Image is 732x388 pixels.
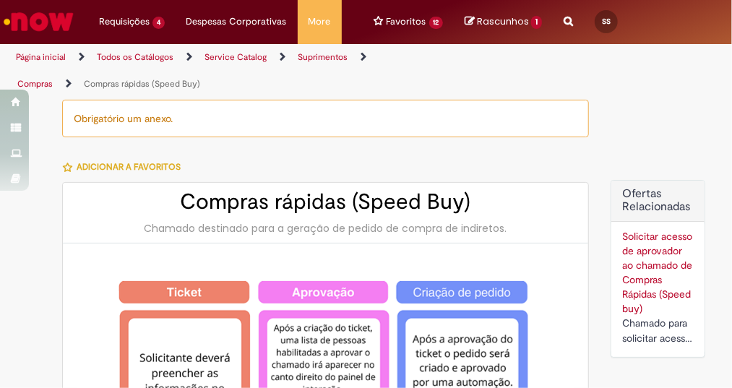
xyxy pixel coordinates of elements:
a: Solicitar acesso de aprovador ao chamado de Compras Rápidas (Speed buy) [622,230,692,315]
span: Favoritos [387,14,426,29]
div: Chamado para solicitar acesso de aprovador ao ticket de Speed buy [622,316,694,346]
h2: Compras rápidas (Speed Buy) [77,190,574,214]
span: More [309,14,331,29]
a: Compras rápidas (Speed Buy) [84,78,200,90]
img: ServiceNow [1,7,76,36]
span: 4 [152,17,165,29]
button: Adicionar a Favoritos [62,152,189,182]
div: Obrigatório um anexo. [62,100,589,137]
h2: Ofertas Relacionadas [622,188,694,213]
span: 1 [531,16,542,29]
a: Compras [17,78,53,90]
span: Requisições [99,14,150,29]
a: Suprimentos [298,51,348,63]
span: Adicionar a Favoritos [77,161,181,173]
ul: Trilhas de página [11,44,416,98]
a: No momento, sua lista de rascunhos tem 1 Itens [465,14,542,28]
span: Despesas Corporativas [186,14,287,29]
span: SS [602,17,611,26]
a: Todos os Catálogos [97,51,173,63]
div: Ofertas Relacionadas [611,180,706,357]
a: Página inicial [16,51,66,63]
a: Service Catalog [204,51,267,63]
span: 12 [429,17,444,29]
div: Chamado destinado para a geração de pedido de compra de indiretos. [77,221,574,236]
span: Rascunhos [477,14,529,28]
